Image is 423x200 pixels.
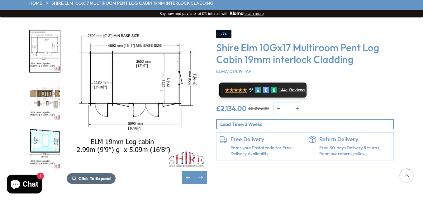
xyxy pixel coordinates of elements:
[29,79,60,121] div: 4 / 10
[5,175,44,195] inbox-online-store-chat: Shopify online store chat
[219,83,307,98] a: ★★★★★ 5* G E R 144+ Reviews
[231,145,302,157] a: Enter your Postal code for Free Delivery Availability
[67,173,116,184] button: Click To Expand
[231,136,302,143] h6: Free Delivery
[29,0,42,7] a: HOME
[216,41,394,65] h3: Shire Elm 10Gx17 Multiroom Pent Log Cabin 19mm interlock Cladding
[216,69,252,74] span: ELMA1017L19-1AA
[225,87,247,93] span: ★★★★★
[30,79,60,121] img: Elm2990x50909_9x16_8mmft_eec6c100-4d89-4958-be31-173a0c41a430_200x200.jpg
[30,31,60,72] img: Elm2990x50909_9x16_8PLAN_fa07f756-2e9b-4080-86e3-fc095bf7bbd6_200x200.jpg
[30,128,60,169] img: Elm2990x50909_9x16_8INTERNALHT_eb649b63-12b1-4173-b139-2a2ad5162572_200x200.jpg
[216,105,247,112] ins: £2,134.00
[216,30,231,38] div: -7%
[182,171,194,184] div: Previous slide
[263,87,269,93] div: E
[319,145,391,157] p: Free 30-days Delivery Returns, Read our returns policy.
[255,87,261,93] div: G
[248,106,269,111] del: £2,294.00
[29,127,60,170] div: 5 / 10
[319,136,391,143] h6: Return Delivery
[78,176,111,181] span: Click To Expand
[67,30,207,170] img: Shire Elm 10Gx17 Multiroom Pent Log Cabin 19mm interlock Cladding - Best Shed
[271,87,277,93] div: R
[29,30,60,73] div: 3 / 10
[51,0,213,7] a: Shire Elm 10Gx17 Multiroom Pent Log Cabin 19mm interlock Cladding
[194,171,207,184] div: Next slide
[289,88,306,93] span: Reviews
[220,121,393,127] p: Lead Time: 2 Weeks
[279,88,288,93] span: 144+
[67,30,207,184] div: 3 / 10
